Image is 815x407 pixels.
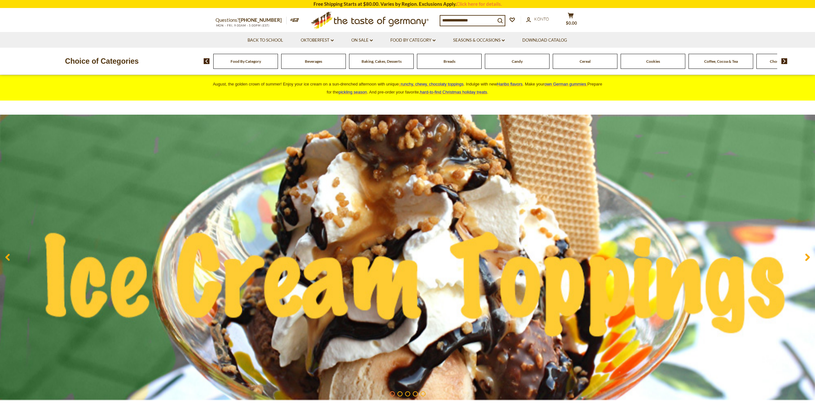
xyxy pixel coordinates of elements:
[444,59,455,64] a: Breads
[526,16,549,23] a: Konto
[497,82,523,86] a: Haribo flavors
[561,12,581,28] button: $0.00
[566,20,577,26] span: $0.00
[522,37,567,44] a: Download Catalog
[239,17,282,23] a: [PHONE_NUMBER]
[770,59,808,64] a: Chocolate & Marzipan
[216,24,270,27] span: MON - FRI, 9:00AM - 5:00PM (EST)
[248,37,283,44] a: Back to School
[390,37,436,44] a: Food By Category
[213,82,602,94] span: August, the golden crown of summer! Enjoy your ice cream on a sun-drenched afternoon with unique ...
[456,1,502,7] a: Click here for details.
[305,59,322,64] a: Beverages
[420,90,487,94] a: hard-to-find Christmas holiday treats
[351,37,373,44] a: On Sale
[231,59,261,64] a: Food By Category
[781,58,787,64] img: next arrow
[362,59,402,64] a: Baking, Cakes, Desserts
[301,37,334,44] a: Oktoberfest
[534,16,549,21] span: Konto
[216,16,287,24] p: Questions?
[646,59,660,64] a: Cookies
[544,82,586,86] span: own German gummies
[512,59,523,64] a: Candy
[401,82,463,86] span: runchy, chewy, chocolaty toppings
[580,59,591,64] a: Cereal
[704,59,738,64] a: Coffee, Cocoa & Tea
[420,90,488,94] span: .
[338,90,367,94] a: pickling season
[204,58,210,64] img: previous arrow
[399,82,464,86] a: crunchy, chewy, chocolaty toppings
[544,82,587,86] a: own German gummies.
[453,37,505,44] a: Seasons & Occasions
